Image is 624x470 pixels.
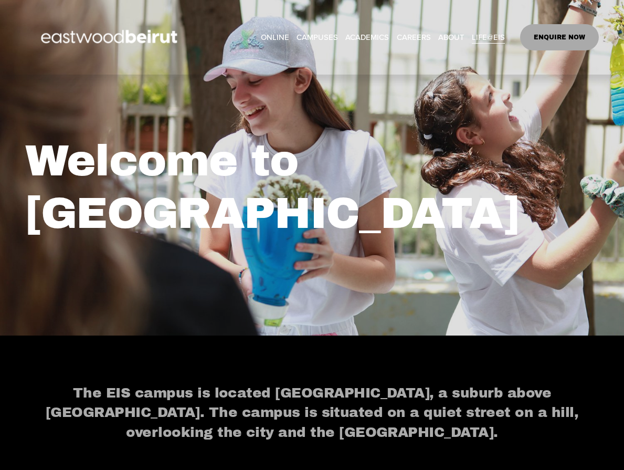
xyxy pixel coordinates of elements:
[297,30,338,45] span: CAMPUSES
[438,30,464,45] span: ABOUT
[261,29,289,45] a: ONLINE
[472,30,505,45] span: LIFE@EIS
[397,29,431,45] a: CAREERS
[297,29,338,45] a: folder dropdown
[438,29,464,45] a: folder dropdown
[25,11,196,64] img: EastwoodIS Global Site
[345,30,389,45] span: ACADEMICS
[520,24,599,50] a: ENQUIRE NOW
[25,135,551,240] h1: Welcome to [GEOGRAPHIC_DATA]
[25,383,599,443] h3: The EIS campus is located [GEOGRAPHIC_DATA], a suburb above [GEOGRAPHIC_DATA]. The campus is situ...
[472,29,505,45] a: folder dropdown
[345,29,389,45] a: folder dropdown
